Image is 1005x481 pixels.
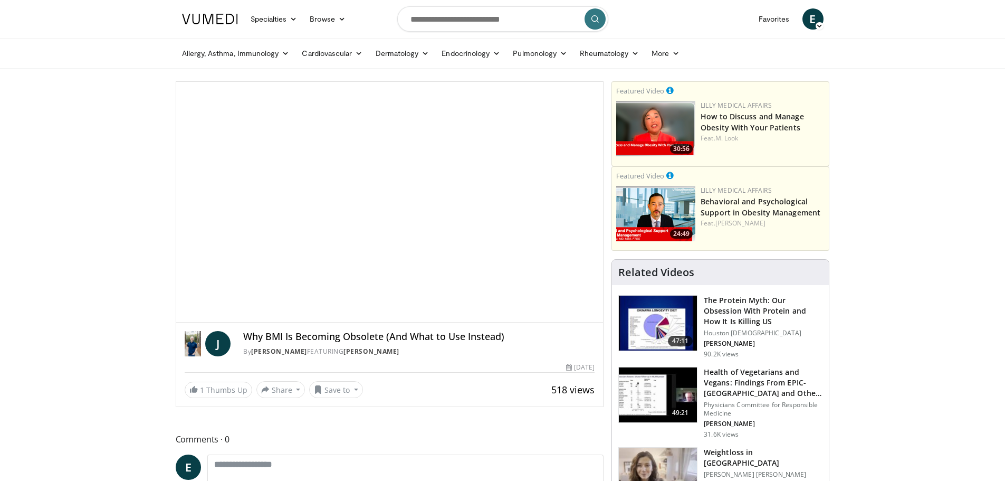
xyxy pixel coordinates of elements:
a: Cardiovascular [295,43,369,64]
p: 90.2K views [704,350,739,359]
img: 606f2b51-b844-428b-aa21-8c0c72d5a896.150x105_q85_crop-smart_upscale.jpg [619,367,697,422]
button: Share [256,381,305,398]
a: Endocrinology [435,43,506,64]
a: 30:56 [616,101,695,156]
span: 47:11 [668,336,693,346]
video-js: Video Player [176,82,604,323]
input: Search topics, interventions [397,6,608,32]
p: [PERSON_NAME] [704,420,822,428]
span: 1 [200,385,204,395]
h4: Why BMI Is Becoming Obsolete (And What to Use Instead) [243,331,595,343]
h3: The Protein Myth: Our Obsession With Protein and How It Is Killing US [704,295,822,327]
span: 30:56 [670,144,693,154]
div: Feat. [701,134,825,143]
p: [PERSON_NAME] [704,339,822,348]
a: E [176,455,201,480]
span: 518 views [551,383,595,396]
span: Comments 0 [176,432,604,446]
a: [PERSON_NAME] [251,347,307,356]
a: [PERSON_NAME] [343,347,399,356]
button: Save to [309,381,363,398]
span: 49:21 [668,408,693,418]
a: J [205,331,231,356]
img: VuMedi Logo [182,14,238,24]
p: Physicians Committee for Responsible Medicine [704,401,822,418]
a: Favorites [752,8,796,30]
a: Pulmonology [506,43,573,64]
p: Houston [DEMOGRAPHIC_DATA] [704,329,822,337]
a: Lilly Medical Affairs [701,101,772,110]
h3: Weightloss in [GEOGRAPHIC_DATA] [704,447,822,468]
a: Lilly Medical Affairs [701,186,772,195]
img: b7b8b05e-5021-418b-a89a-60a270e7cf82.150x105_q85_crop-smart_upscale.jpg [619,296,697,351]
p: 31.6K views [704,430,739,439]
span: 24:49 [670,229,693,239]
div: Feat. [701,219,825,228]
a: M. Look [715,134,739,143]
p: [PERSON_NAME] [PERSON_NAME] [704,470,822,479]
h4: Related Videos [618,266,694,279]
div: By FEATURING [243,347,595,356]
a: Specialties [244,8,304,30]
a: E [802,8,824,30]
img: Dr. Jordan Rennicke [185,331,202,356]
small: Featured Video [616,86,664,96]
a: [PERSON_NAME] [715,219,765,228]
a: Browse [303,8,352,30]
a: Rheumatology [573,43,645,64]
a: 49:21 Health of Vegetarians and Vegans: Findings From EPIC-[GEOGRAPHIC_DATA] and Othe… Physicians... [618,367,822,439]
img: c98a6a29-1ea0-4bd5-8cf5-4d1e188984a7.png.150x105_q85_crop-smart_upscale.png [616,101,695,156]
a: Allergy, Asthma, Immunology [176,43,296,64]
small: Featured Video [616,171,664,181]
a: 1 Thumbs Up [185,382,252,398]
img: ba3304f6-7838-4e41-9c0f-2e31ebde6754.png.150x105_q85_crop-smart_upscale.png [616,186,695,241]
a: 24:49 [616,186,695,241]
h3: Health of Vegetarians and Vegans: Findings From EPIC-[GEOGRAPHIC_DATA] and Othe… [704,367,822,399]
a: How to Discuss and Manage Obesity With Your Patients [701,111,804,133]
a: More [645,43,686,64]
a: 47:11 The Protein Myth: Our Obsession With Protein and How It Is Killing US Houston [DEMOGRAPHIC_... [618,295,822,359]
a: Dermatology [369,43,436,64]
a: Behavioral and Psychological Support in Obesity Management [701,196,820,218]
div: [DATE] [566,363,595,372]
